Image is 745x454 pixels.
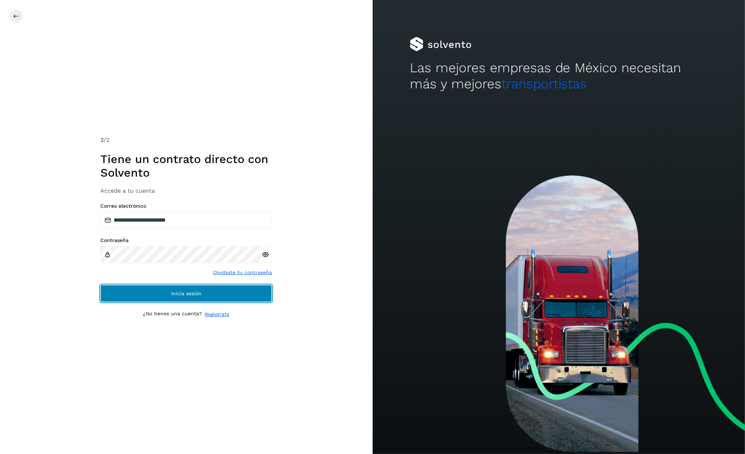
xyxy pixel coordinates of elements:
h1: Tiene un contrato directo con Solvento [100,152,272,180]
a: Olvidaste tu contraseña [213,269,272,276]
span: transportistas [501,76,587,92]
span: 2 [100,137,104,143]
span: Inicia sesión [171,291,202,296]
button: Inicia sesión [100,285,272,302]
label: Contraseña [100,237,272,243]
p: ¿No tienes una cuenta? [143,311,202,318]
div: /2 [100,136,272,144]
label: Correo electrónico [100,203,272,209]
a: Regístrate [205,311,229,318]
h2: Las mejores empresas de México necesitan más y mejores [410,60,708,92]
h3: Accede a tu cuenta [100,187,272,194]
